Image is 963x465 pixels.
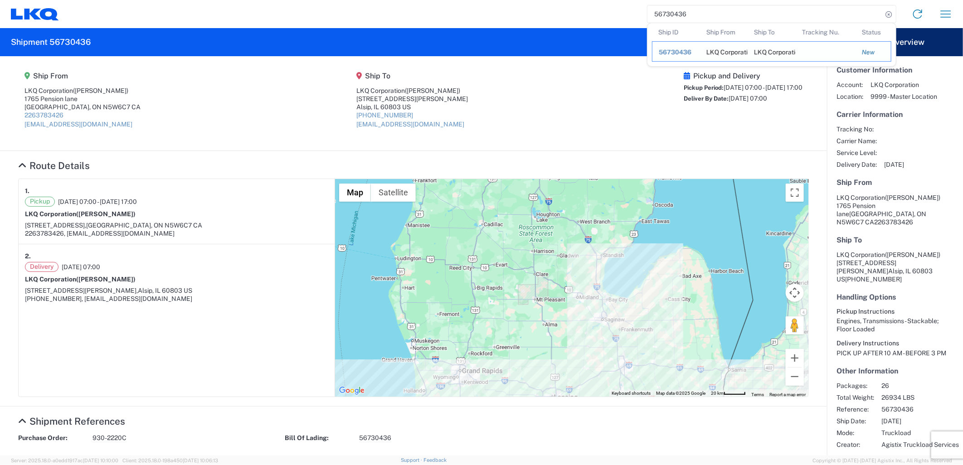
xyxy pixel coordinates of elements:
[652,23,700,41] th: Ship ID
[837,339,953,347] h6: Delivery Instructions
[874,218,913,226] span: 2263783426
[73,87,128,94] span: ([PERSON_NAME])
[881,405,959,413] span: 56730436
[25,185,29,197] strong: 1.
[24,72,141,80] h5: Ship From
[751,392,764,397] a: Terms
[837,160,877,169] span: Delivery Date:
[837,308,953,315] h6: Pickup Instructions
[837,417,874,425] span: Ship Date:
[856,23,891,41] th: Status
[337,385,367,397] a: Open this area in Google Maps (opens a new window)
[25,251,31,262] strong: 2.
[837,149,877,157] span: Service Level:
[837,349,953,357] div: PICK UP AFTER 10 AM - BEFORE 3 PM
[724,84,802,91] span: [DATE] 07:00 - [DATE] 17:00
[837,367,953,375] h5: Other Information
[401,457,423,463] a: Support
[647,5,882,23] input: Shipment, tracking or reference number
[24,103,141,111] div: [GEOGRAPHIC_DATA], ON N5W6C7 CA
[837,202,875,218] span: 1765 Pension lane
[884,160,904,169] span: [DATE]
[25,197,55,207] span: Pickup
[700,23,748,41] th: Ship From
[729,95,767,102] span: [DATE] 07:00
[138,287,192,294] span: Alsip, IL 60803 US
[786,184,804,202] button: Toggle fullscreen view
[684,72,802,80] h5: Pickup and Delivery
[659,48,691,56] span: 56730436
[359,434,391,442] span: 56730436
[62,263,100,271] span: [DATE] 07:00
[837,81,863,89] span: Account:
[11,458,118,463] span: Server: 2025.18.0-a0edd1917ac
[652,23,896,66] table: Search Results
[871,81,937,89] span: LKQ Corporation
[371,184,416,202] button: Show satellite imagery
[837,293,953,301] h5: Handling Options
[837,92,863,101] span: Location:
[885,251,940,258] span: ([PERSON_NAME])
[86,222,202,229] span: [GEOGRAPHIC_DATA], ON N5W6C7 CA
[18,434,86,442] strong: Purchase Order:
[871,92,937,101] span: 9999 - Master Location
[748,23,796,41] th: Ship To
[83,458,118,463] span: [DATE] 10:10:00
[356,87,468,95] div: LKQ Corporation
[881,382,959,390] span: 26
[837,178,953,187] h5: Ship From
[92,434,126,442] span: 930-2220C
[25,295,328,303] div: [PHONE_NUMBER], [EMAIL_ADDRESS][DOMAIN_NAME]
[659,48,694,56] div: 56730436
[837,382,874,390] span: Packages:
[356,72,468,80] h5: Ship To
[612,390,651,397] button: Keyboard shortcuts
[837,405,874,413] span: Reference:
[796,23,856,41] th: Tracking Nu.
[786,368,804,386] button: Zoom out
[25,229,328,237] div: 2263783426, [EMAIL_ADDRESS][DOMAIN_NAME]
[25,210,136,218] strong: LKQ Corporation
[754,42,789,61] div: LKQ Corporation
[18,160,90,171] a: Hide Details
[25,262,58,272] span: Delivery
[837,137,877,145] span: Carrier Name:
[837,194,885,201] span: LKQ Corporation
[285,434,353,442] strong: Bill Of Lading:
[881,417,959,425] span: [DATE]
[837,317,953,333] div: Engines, Transmissions - Stackable; Floor Loaded
[786,316,804,334] button: Drag Pegman onto the map to open Street View
[769,392,806,397] a: Report a map error
[122,458,218,463] span: Client: 2025.18.0-198a450
[24,111,63,119] a: 2263783426
[18,416,125,427] a: Hide Details
[356,95,468,103] div: [STREET_ADDRESS][PERSON_NAME]
[881,441,959,449] span: Agistix Truckload Services
[837,236,953,244] h5: Ship To
[684,84,724,91] span: Pickup Period:
[58,198,137,206] span: [DATE] 07:00 - [DATE] 17:00
[706,42,742,61] div: LKQ Corporation
[24,87,141,95] div: LKQ Corporation
[837,251,940,275] span: LKQ Corporation [STREET_ADDRESS][PERSON_NAME]
[837,194,953,226] address: [GEOGRAPHIC_DATA], ON N5W6C7 CA
[405,87,460,94] span: ([PERSON_NAME])
[786,284,804,302] button: Map camera controls
[25,222,86,229] span: [STREET_ADDRESS],
[812,456,952,465] span: Copyright © [DATE]-[DATE] Agistix Inc., All Rights Reserved
[423,457,447,463] a: Feedback
[837,441,874,449] span: Creator:
[76,276,136,283] span: ([PERSON_NAME])
[25,287,138,294] span: [STREET_ADDRESS][PERSON_NAME],
[24,121,132,128] a: [EMAIL_ADDRESS][DOMAIN_NAME]
[656,391,705,396] span: Map data ©2025 Google
[356,121,464,128] a: [EMAIL_ADDRESS][DOMAIN_NAME]
[76,210,136,218] span: ([PERSON_NAME])
[837,393,874,402] span: Total Weight:
[837,110,953,119] h5: Carrier Information
[684,95,729,102] span: Deliver By Date:
[711,391,724,396] span: 20 km
[786,349,804,367] button: Zoom in
[837,66,953,74] h5: Customer Information
[837,251,953,283] address: Alsip, IL 60803 US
